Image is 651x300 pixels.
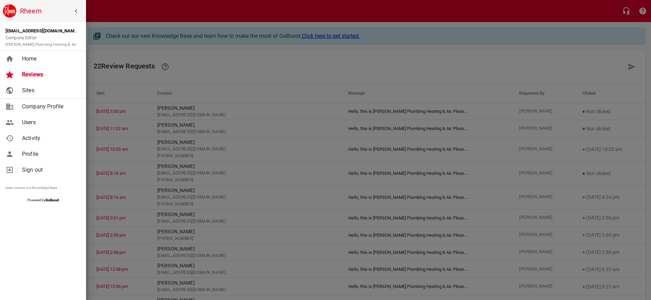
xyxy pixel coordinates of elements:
[6,42,76,47] small: [PERSON_NAME] Plumbing Heating & Air
[20,6,83,17] h6: Rheem
[22,71,78,79] span: Reviews
[22,86,78,95] span: Sites
[22,103,78,111] span: Company Profile
[6,35,76,47] span: Company Editor
[22,166,78,174] span: Sign out
[22,150,78,158] span: Profile
[22,134,78,142] span: Activity
[3,4,17,18] img: rheem.png
[28,198,59,202] span: Powered by
[22,118,78,127] span: Users
[5,186,57,190] a: Learn more in our Knowledge Base
[22,55,78,63] span: Home
[6,28,78,33] strong: [EMAIL_ADDRESS][DOMAIN_NAME]
[45,198,59,202] strong: GoBoost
